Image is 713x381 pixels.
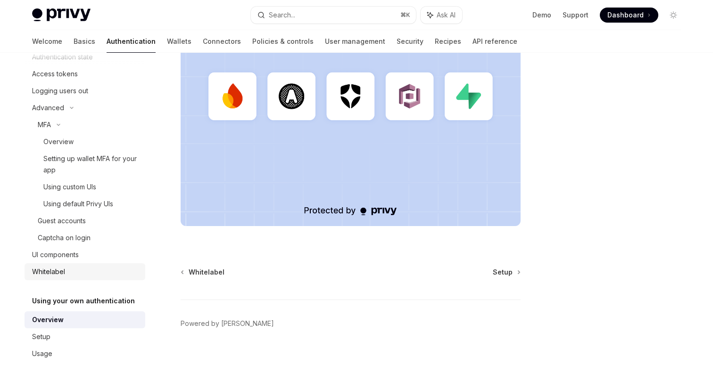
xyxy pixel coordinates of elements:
div: UI components [32,249,79,260]
div: Logging users out [32,85,88,97]
a: Wallets [167,30,191,53]
div: Using custom UIs [43,181,96,193]
a: Setting up wallet MFA for your app [25,150,145,178]
a: Logging users out [25,82,145,99]
a: Demo [532,10,551,20]
img: light logo [32,8,91,22]
a: Security [397,30,423,53]
a: Using custom UIs [25,178,145,195]
a: Connectors [203,30,241,53]
a: Usage [25,345,145,362]
div: Search... [269,9,295,21]
div: Using default Privy UIs [43,198,113,210]
a: Basics [74,30,95,53]
a: API reference [473,30,517,53]
div: Advanced [32,102,64,113]
div: Captcha on login [38,232,91,243]
div: Overview [32,314,64,325]
h5: Using your own authentication [32,295,135,307]
span: Setup [493,268,513,277]
div: Usage [32,348,52,359]
a: Access tokens [25,65,145,82]
div: Setup [32,331,50,342]
a: Setup [493,268,520,277]
div: Whitelabel [32,266,65,277]
span: Whitelabel [189,268,224,277]
a: Policies & controls [252,30,314,53]
button: Search...⌘K [251,7,416,24]
a: Setup [25,328,145,345]
span: Dashboard [607,10,644,20]
a: Authentication [107,30,156,53]
a: Whitelabel [25,263,145,280]
button: Ask AI [421,7,462,24]
a: Dashboard [600,8,658,23]
div: Overview [43,136,74,147]
a: Recipes [435,30,461,53]
a: Support [563,10,589,20]
a: Powered by [PERSON_NAME] [181,319,274,328]
div: Guest accounts [38,215,86,227]
button: Toggle dark mode [666,8,681,23]
div: Setting up wallet MFA for your app [43,153,140,176]
div: MFA [38,119,51,130]
span: ⌘ K [400,11,410,19]
a: Guest accounts [25,212,145,229]
a: Using default Privy UIs [25,195,145,212]
a: User management [325,30,385,53]
a: Whitelabel [182,268,224,277]
a: Overview [25,311,145,328]
a: UI components [25,246,145,263]
div: Access tokens [32,68,78,80]
span: Ask AI [437,10,456,20]
a: Overview [25,133,145,150]
a: Captcha on login [25,229,145,246]
a: Welcome [32,30,62,53]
